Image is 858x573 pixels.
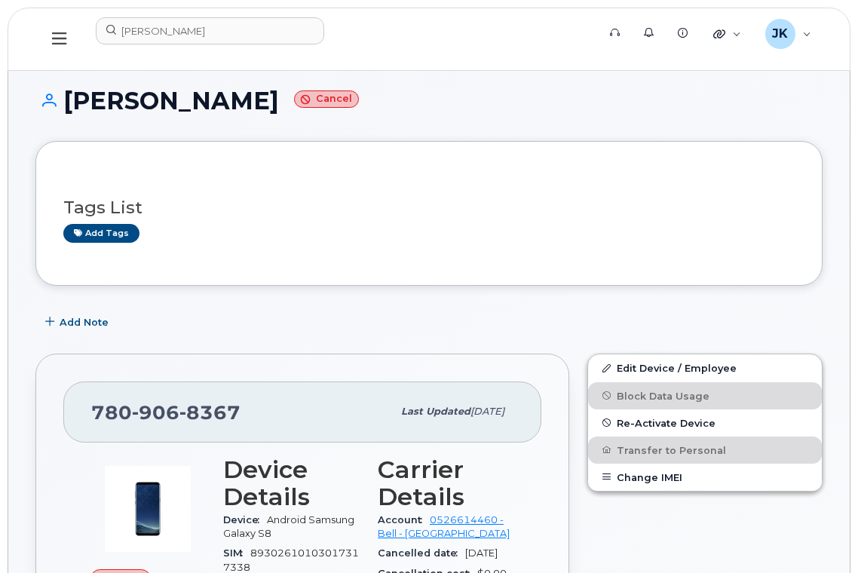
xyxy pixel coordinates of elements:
[588,354,822,381] a: Edit Device / Employee
[63,224,139,243] a: Add tags
[465,547,498,559] span: [DATE]
[617,417,716,428] span: Re-Activate Device
[294,90,359,108] small: Cancel
[470,406,504,417] span: [DATE]
[378,456,514,510] h3: Carrier Details
[103,464,193,554] img: image20231002-3703462-14z1eb8.jpeg
[378,514,510,539] a: 0526614460 - Bell - [GEOGRAPHIC_DATA]
[378,547,465,559] span: Cancelled date
[588,437,822,464] button: Transfer to Personal
[132,401,179,424] span: 906
[179,401,241,424] span: 8367
[378,514,430,526] span: Account
[63,198,795,217] h3: Tags List
[588,464,822,491] button: Change IMEI
[223,514,267,526] span: Device
[35,308,121,336] button: Add Note
[91,401,241,424] span: 780
[223,456,360,510] h3: Device Details
[223,547,250,559] span: SIM
[401,406,470,417] span: Last updated
[588,409,822,437] button: Re-Activate Device
[223,514,354,539] span: Android Samsung Galaxy S8
[223,547,359,572] span: 89302610103017317338
[60,315,109,329] span: Add Note
[588,382,822,409] button: Block Data Usage
[35,87,823,114] h1: [PERSON_NAME]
